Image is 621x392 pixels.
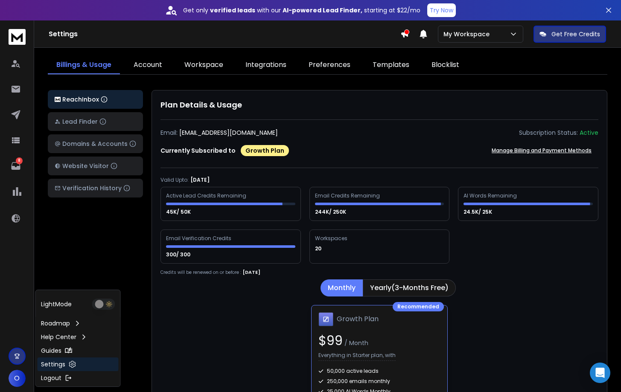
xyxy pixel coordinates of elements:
[315,209,347,215] p: 244K/ 250K
[9,370,26,387] button: O
[38,317,119,330] a: Roadmap
[16,157,23,164] p: 8
[443,30,493,38] p: My Workspace
[237,56,295,74] a: Integrations
[48,56,120,74] a: Billings & Usage
[48,90,143,109] button: ReachInbox
[38,344,119,357] a: Guides
[318,352,396,361] p: Everything in Starter plan, with
[300,56,359,74] a: Preferences
[160,128,178,137] p: Email:
[492,147,592,154] p: Manage Billing and Payment Methods
[485,142,598,159] button: Manage Billing and Payment Methods
[551,30,600,38] p: Get Free Credits
[315,192,381,199] div: Email Credits Remaining
[337,314,379,324] h1: Growth Plan
[48,112,143,131] button: Lead Finder
[41,360,65,369] p: Settings
[160,177,189,183] p: Valid Upto:
[55,97,61,102] img: logo
[318,312,333,327] img: Growth Plan icon
[315,235,349,242] div: Workspaces
[427,3,456,17] button: Try Now
[160,146,236,155] p: Currently Subscribed to
[160,99,598,111] h1: Plan Details & Usage
[423,56,468,74] a: Blocklist
[9,29,26,45] img: logo
[38,330,119,344] a: Help Center
[49,29,400,39] h1: Settings
[183,6,420,15] p: Get only with our starting at $22/mo
[318,378,440,385] div: 250,000 emails monthly
[315,245,323,252] p: 20
[243,269,260,276] p: [DATE]
[364,56,418,74] a: Templates
[166,209,192,215] p: 45K/ 50K
[430,6,453,15] p: Try Now
[160,269,241,276] p: Credits will be renewed on or before :
[179,128,278,137] p: [EMAIL_ADDRESS][DOMAIN_NAME]
[190,177,210,183] p: [DATE]
[41,333,76,341] p: Help Center
[41,319,70,328] p: Roadmap
[38,357,119,371] a: Settings
[166,251,192,258] p: 300/ 300
[125,56,171,74] a: Account
[590,363,610,383] div: Open Intercom Messenger
[393,302,444,311] div: Recommended
[283,6,362,15] strong: AI-powered Lead Finder,
[241,145,289,156] div: Growth Plan
[363,279,456,296] button: Yearly(3-Months Free)
[321,279,363,296] button: Monthly
[464,209,493,215] p: 24.5K/ 25K
[464,192,518,199] div: AI Words Remaining
[210,6,255,15] strong: verified leads
[534,26,606,43] button: Get Free Credits
[166,192,248,199] div: Active Lead Credits Remaining
[41,300,72,308] p: Light Mode
[318,331,343,350] span: $ 99
[580,128,598,137] div: Active
[41,346,61,355] p: Guides
[41,374,61,382] p: Logout
[48,157,143,175] button: Website Visitor
[318,368,440,375] div: 50,000 active leads
[7,157,24,174] a: 8
[166,235,233,242] div: Email Verification Credits
[48,179,143,197] button: Verification History
[343,339,368,347] span: / Month
[519,128,578,137] p: Subscription Status:
[176,56,232,74] a: Workspace
[48,134,143,153] button: Domains & Accounts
